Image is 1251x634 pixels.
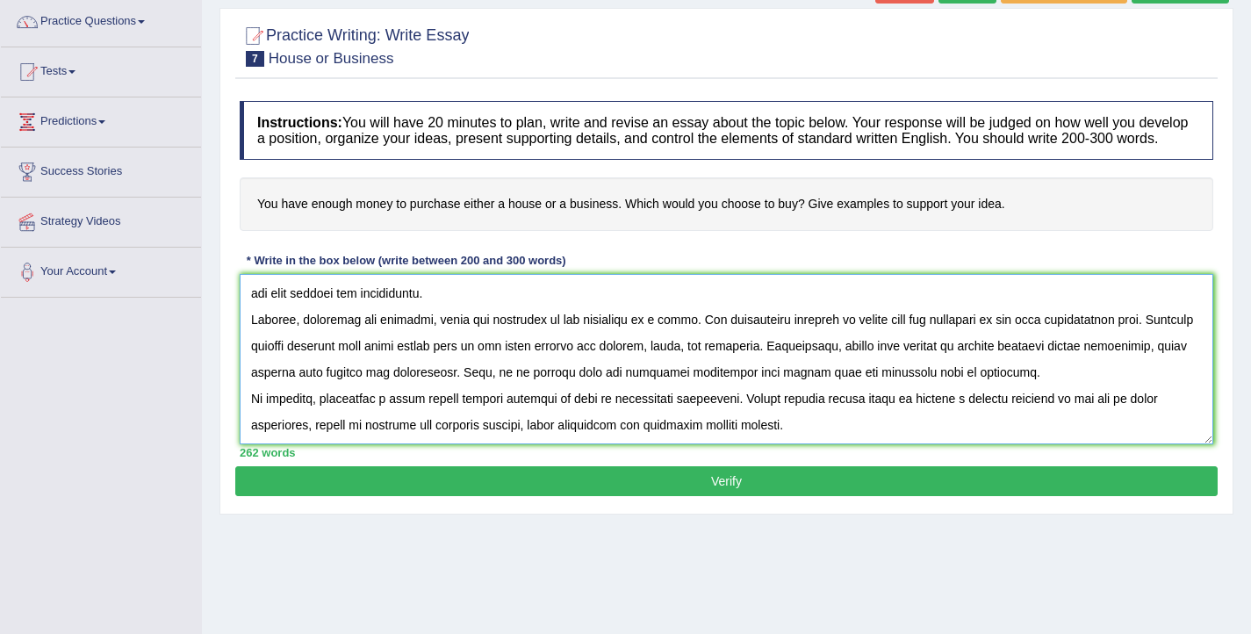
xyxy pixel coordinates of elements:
[1,248,201,292] a: Your Account
[240,101,1213,160] h4: You will have 20 minutes to plan, write and revise an essay about the topic below. Your response ...
[246,51,264,67] span: 7
[235,466,1218,496] button: Verify
[257,115,342,130] b: Instructions:
[1,198,201,241] a: Strategy Videos
[1,47,201,91] a: Tests
[269,50,394,67] small: House or Business
[240,23,469,67] h2: Practice Writing: Write Essay
[240,253,572,270] div: * Write in the box below (write between 200 and 300 words)
[1,148,201,191] a: Success Stories
[1,97,201,141] a: Predictions
[240,444,1213,461] div: 262 words
[240,177,1213,231] h4: You have enough money to purchase either a house or a business. Which would you choose to buy? Gi...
